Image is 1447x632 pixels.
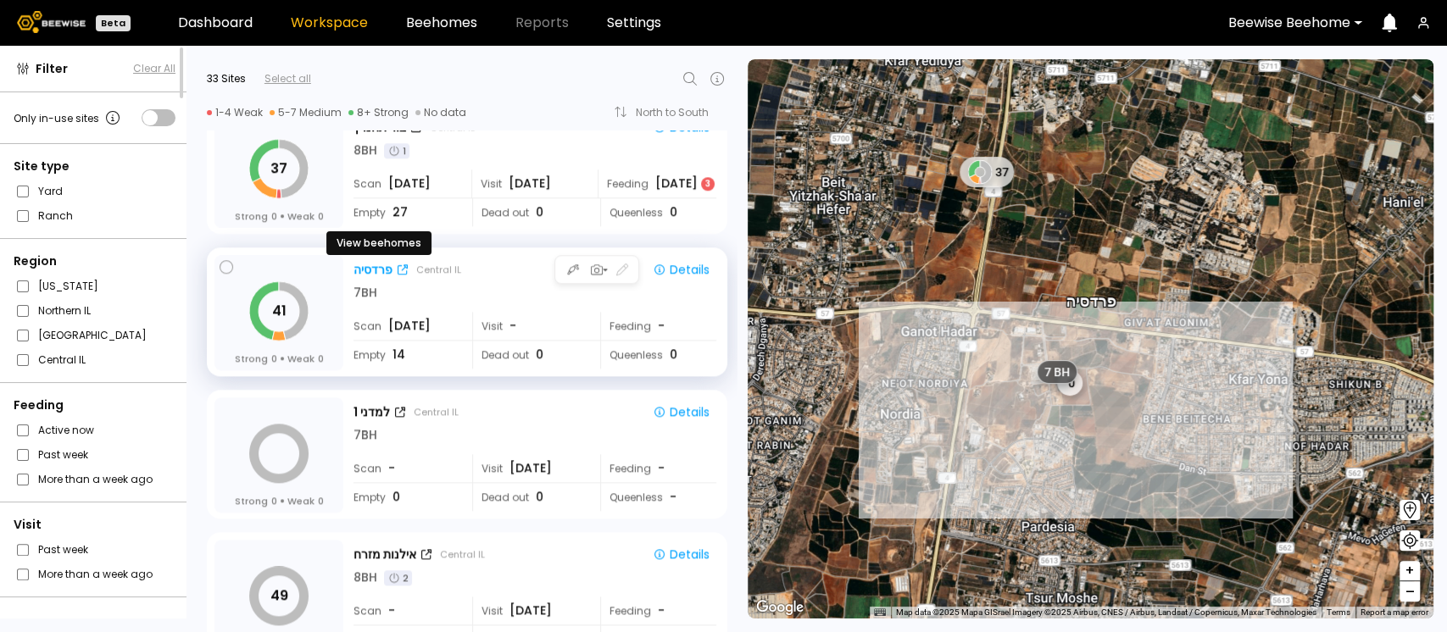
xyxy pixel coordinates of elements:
[318,209,324,223] span: 0
[600,454,716,482] div: Feeding
[207,71,246,86] div: 33 Sites
[653,546,710,562] div: Details
[392,488,400,506] span: 0
[326,231,431,255] div: View beehomes
[38,421,94,439] label: Active now
[472,312,588,340] div: Visit
[670,203,677,221] span: 0
[472,596,588,624] div: Visit
[607,16,661,30] a: Settings
[874,607,886,618] button: Keyboard shortcuts
[272,301,287,320] tspan: 41
[646,543,716,565] button: Details
[536,488,543,506] span: 0
[14,252,175,270] div: Region
[17,11,86,33] img: Beewise logo
[600,198,716,226] div: Queenless
[658,602,666,619] div: -
[1327,607,1350,617] a: Terms
[235,494,324,507] div: Strong Weak
[658,317,666,335] div: -
[646,401,716,423] button: Details
[646,258,716,280] button: Details
[392,346,405,363] span: 14
[318,494,324,507] span: 0
[38,326,147,344] label: [GEOGRAPHIC_DATA]
[353,141,377,159] div: 8 BH
[388,459,395,477] span: -
[471,169,587,197] div: Visit
[472,483,588,511] div: Dead out
[235,352,324,365] div: Strong Weak
[509,317,516,335] span: -
[472,341,588,369] div: Dead out
[271,352,277,365] span: 0
[600,596,716,624] div: Feeding
[388,175,431,192] span: [DATE]
[472,454,588,482] div: Visit
[1066,274,1116,310] div: פרדסיה
[353,169,460,197] div: Scan
[38,182,63,200] label: Yard
[1400,561,1420,581] button: +
[38,541,88,558] label: Past week
[14,516,175,534] div: Visit
[440,547,485,561] div: Central IL
[207,106,263,119] div: 1-4 Weak
[600,341,716,369] div: Queenless
[384,143,409,158] div: 1
[353,546,416,563] div: אילנות מזרח
[472,198,588,226] div: Dead out
[392,203,408,221] span: 27
[1361,607,1428,617] a: Report a map error
[353,341,460,369] div: Empty
[653,119,710,135] div: Details
[353,261,392,279] div: פרדסיה
[406,16,477,30] a: Beehomes
[752,596,808,618] a: Open this area in Google Maps (opens a new window)
[388,317,431,335] span: [DATE]
[14,158,175,175] div: Site type
[14,396,175,414] div: Feeding
[1405,581,1415,602] span: –
[38,302,91,319] label: Northern IL
[38,207,73,225] label: Ranch
[353,454,460,482] div: Scan
[353,312,460,340] div: Scan
[415,106,466,119] div: No data
[38,446,88,463] label: Past week
[353,596,460,624] div: Scan
[96,15,131,31] div: Beta
[653,404,710,419] div: Details
[270,585,288,605] tspan: 49
[1400,581,1420,602] button: –
[536,203,543,221] span: 0
[348,106,409,119] div: 8+ Strong
[600,483,716,511] div: Queenless
[896,607,1316,617] span: Map data ©2025 Mapa GISrael Imagery ©2025 Airbus, CNES / Airbus, Landsat / Copernicus, Maxar Tech...
[271,209,277,223] span: 0
[752,596,808,618] img: Google
[133,61,175,76] button: Clear All
[416,263,461,276] div: Central IL
[600,312,716,340] div: Feeding
[509,459,552,477] span: [DATE]
[353,198,460,226] div: Empty
[38,565,153,583] label: More than a week ago
[353,483,460,511] div: Empty
[270,158,287,178] tspan: 37
[178,16,253,30] a: Dashboard
[271,494,277,507] span: 0
[959,157,1013,187] div: 37
[353,568,377,586] div: 8 BH
[384,570,412,585] div: 2
[353,403,390,421] div: למדני 1
[270,106,342,119] div: 5-7 Medium
[1044,364,1069,380] span: 7 BH
[670,346,677,363] span: 0
[36,60,68,78] span: Filter
[515,16,569,30] span: Reports
[509,175,551,192] span: [DATE]
[264,71,311,86] div: Select all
